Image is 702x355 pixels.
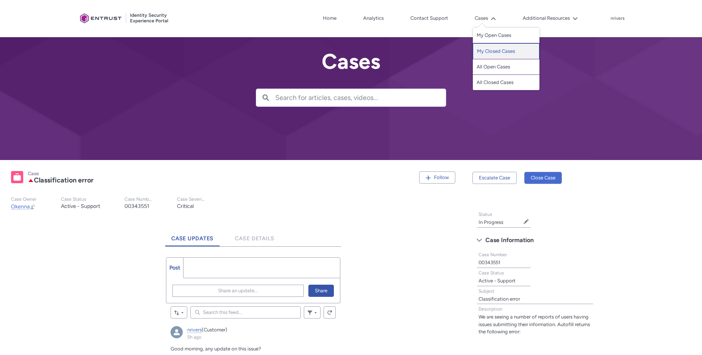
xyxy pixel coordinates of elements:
span: Case Updates [171,235,214,242]
span: Description [479,306,503,312]
p: nrivers [611,16,625,21]
a: My Open Cases [473,28,539,43]
div: Chatter Publisher [166,257,340,303]
a: Contact Support [408,13,450,24]
button: Additional Resources [521,13,580,24]
p: Case Owner [11,197,37,202]
lightning-formatted-text: Critical [177,203,194,209]
span: Status [479,212,492,217]
a: Analytics, opens in new tab [361,13,386,24]
lightning-formatted-text: In Progress [479,219,503,225]
button: Share an update... [172,285,304,297]
lightning-formatted-text: 00343551 [479,260,500,265]
lightning-icon: Escalated [28,177,34,184]
button: Change Owner [30,203,36,210]
a: Post [166,258,183,278]
span: Case Number [479,252,507,257]
p: Case Number [124,197,153,202]
button: Refresh this feed [324,306,336,319]
a: Case Details [229,225,281,246]
button: Edit Status [523,219,529,225]
records-entity-label: Case [28,171,39,176]
span: Case Status [479,270,504,276]
span: Share [315,285,327,296]
span: (Customer) [202,327,227,333]
lightning-formatted-text: Active - Support [479,278,515,284]
span: Good morning, any update on this issue? [171,346,261,352]
button: Share [308,285,334,297]
lightning-formatted-text: Classification error [34,176,94,184]
input: Search for articles, cases, videos... [275,89,446,106]
lightning-formatted-text: Active - Support [61,203,100,209]
span: Case Information [485,235,534,246]
a: My Closed Cases [473,43,539,59]
p: Case Severity [177,197,205,202]
span: Subject [479,288,495,294]
lightning-formatted-text: 00343551 [124,203,149,209]
a: Case Updates [165,225,220,246]
button: Follow [419,171,455,184]
lightning-formatted-text: Classification error [479,296,520,302]
span: Post [169,265,180,271]
button: Close Case [524,172,562,184]
a: All Closed Cases [473,75,539,90]
span: Okenna [11,203,30,210]
button: Search [256,89,275,106]
input: Search this feed... [190,306,301,319]
a: All Open Cases [473,59,539,75]
img: nrivers [171,326,183,338]
button: User Profile nrivers [610,14,625,22]
span: Share an update... [218,285,258,296]
span: Follow [434,174,449,180]
span: Case Details [235,235,274,242]
button: Cases [473,13,498,24]
button: Escalate Case [472,172,517,184]
a: 5h ago [187,334,201,340]
p: Case Status [61,197,100,202]
button: Case Information [473,234,597,246]
h2: Cases [256,50,446,73]
a: Home [321,13,338,24]
a: nrivers [187,327,202,333]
